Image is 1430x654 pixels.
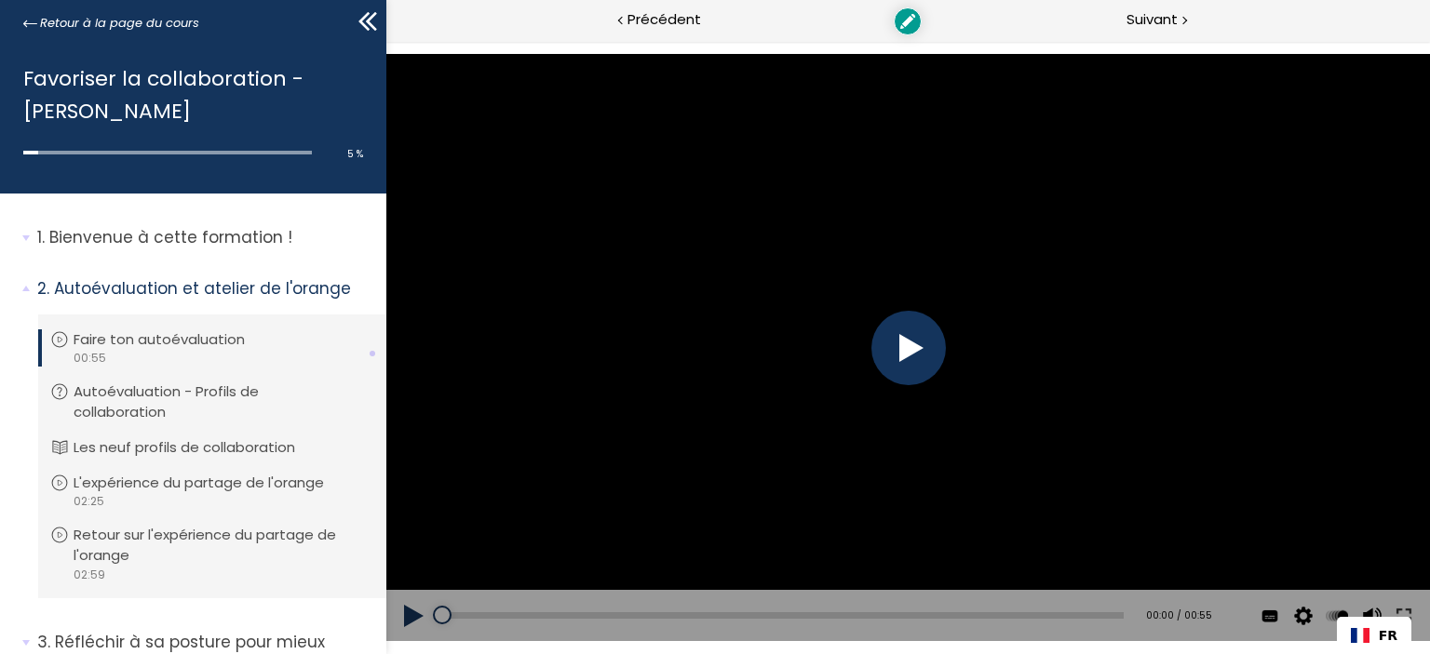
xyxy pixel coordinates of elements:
[40,13,199,33] span: Retour à la page du cours
[1337,617,1411,654] div: Language selected: Français
[74,381,370,422] p: Autoévaluation - Profils de collaboration
[867,549,900,601] div: Voir les légendes disponibles
[23,13,199,33] a: Retour à la page du cours
[1337,617,1411,654] div: Language Switcher
[870,549,897,601] button: Subtitles and Transcript
[74,473,352,493] p: L'expérience du partage de l'orange
[37,226,45,249] span: 1.
[73,350,106,367] span: 00:55
[74,525,370,566] p: Retour sur l'expérience du partage de l'orange
[1351,628,1369,643] img: Français flag
[937,549,965,601] button: Play back rate
[627,8,701,32] span: Précédent
[934,549,967,601] div: Modifier la vitesse de lecture
[74,329,273,350] p: Faire ton autoévaluation
[347,147,363,161] span: 5 %
[73,493,104,510] span: 02:25
[37,226,372,249] p: Bienvenue à cette formation !
[1126,8,1178,32] span: Suivant
[903,549,931,601] button: Video quality
[37,631,50,654] span: 3.
[754,567,826,582] div: 00:00 / 00:55
[23,62,354,127] h1: Favoriser la collaboration - [PERSON_NAME]
[970,549,998,601] button: Volume
[74,437,323,458] p: Les neuf profils de collaboration
[1351,628,1397,643] a: FR
[73,567,105,583] span: 02:59
[37,277,372,300] p: Autoévaluation et atelier de l'orange
[37,277,49,300] span: 2.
